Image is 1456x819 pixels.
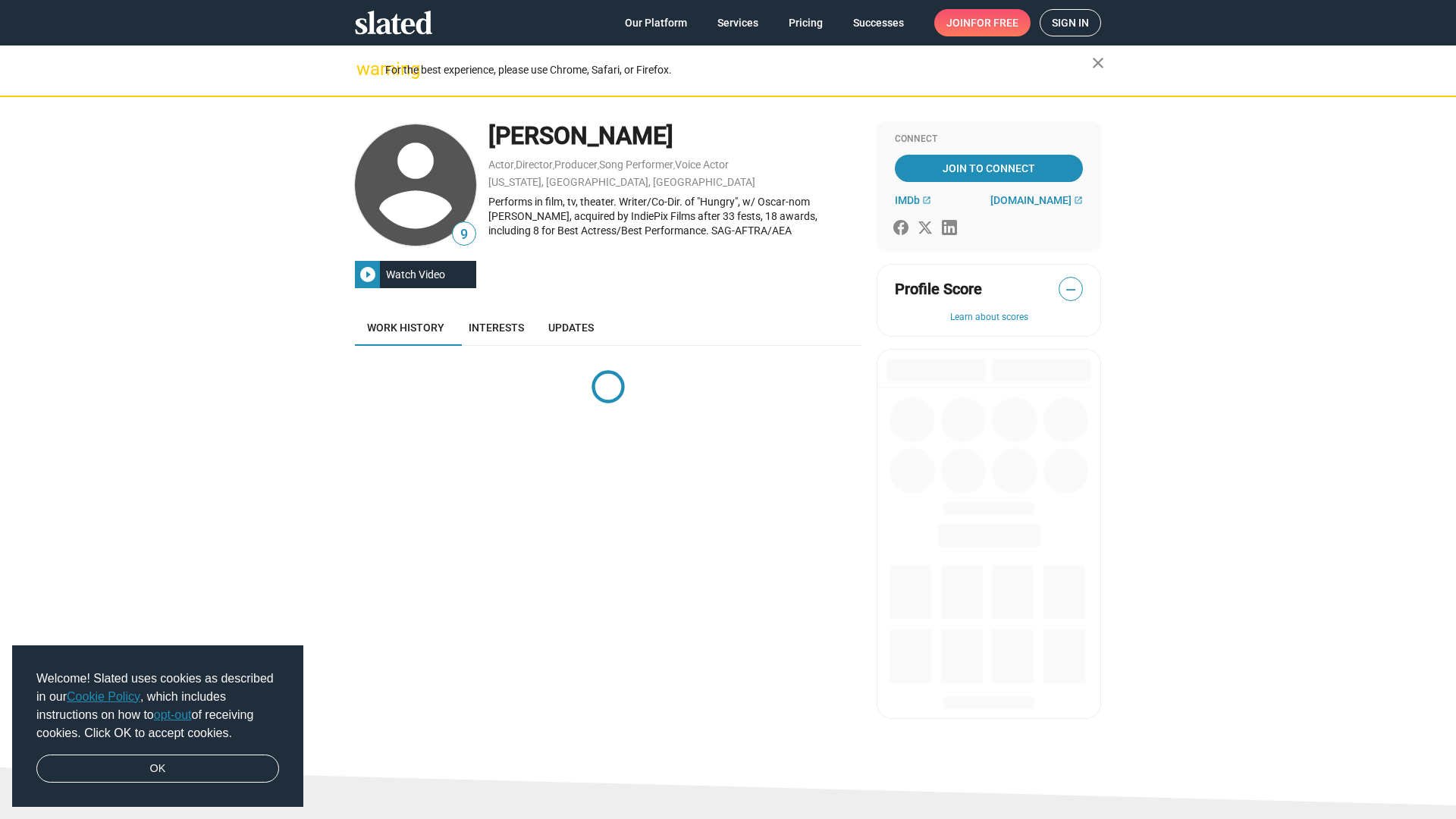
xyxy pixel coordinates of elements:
[599,158,673,171] a: Song Performer
[895,194,931,206] a: IMDb
[613,9,699,36] a: Our Platform
[359,265,377,284] mat-icon: play_circle_filled
[367,322,444,334] span: Work history
[514,162,516,170] span: ,
[895,312,1083,324] button: Learn about scores
[990,194,1083,206] a: [DOMAIN_NAME]
[675,158,729,171] a: Voice Actor
[536,309,606,346] a: Updates
[673,162,675,170] span: ,
[946,9,1018,36] span: Join
[895,279,982,300] span: Profile Score
[553,162,554,170] span: ,
[516,158,553,171] a: Director
[895,155,1083,182] a: Join To Connect
[356,60,375,78] mat-icon: warning
[154,708,192,721] a: opt-out
[895,133,1083,146] div: Connect
[554,158,598,171] a: Producer
[488,195,861,237] div: Performs in film, tv, theater. Writer/Co-Dir. of "Hungry", w/ Oscar-nom [PERSON_NAME], acquired b...
[1052,10,1089,36] span: Sign in
[12,645,303,808] div: cookieconsent
[895,194,920,206] span: IMDb
[705,9,770,36] a: Services
[971,9,1018,36] span: for free
[385,60,1092,80] div: For the best experience, please use Chrome, Safari, or Firefox.
[990,194,1072,206] span: [DOMAIN_NAME]
[625,9,687,36] span: Our Platform
[488,176,755,188] a: [US_STATE], [GEOGRAPHIC_DATA], [GEOGRAPHIC_DATA]
[548,322,594,334] span: Updates
[922,196,931,205] mat-icon: open_in_new
[777,9,835,36] a: Pricing
[1074,196,1083,205] mat-icon: open_in_new
[1040,9,1101,36] a: Sign in
[36,670,279,742] span: Welcome! Slated uses cookies as described in our , which includes instructions on how to of recei...
[934,9,1031,36] a: Joinfor free
[488,158,514,171] a: Actor
[36,755,279,783] a: dismiss cookie message
[1059,280,1082,300] span: —
[469,322,524,334] span: Interests
[380,261,451,288] div: Watch Video
[598,162,599,170] span: ,
[488,120,861,152] div: [PERSON_NAME]
[355,309,457,346] a: Work history
[1089,54,1107,72] mat-icon: close
[453,224,475,245] span: 9
[355,261,476,288] button: Watch Video
[67,690,140,703] a: Cookie Policy
[789,9,823,36] span: Pricing
[853,9,904,36] span: Successes
[717,9,758,36] span: Services
[898,155,1080,182] span: Join To Connect
[841,9,916,36] a: Successes
[457,309,536,346] a: Interests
